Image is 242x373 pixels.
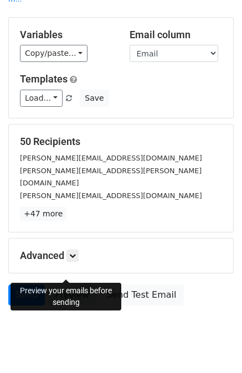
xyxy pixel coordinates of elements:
iframe: Chat Widget [187,320,242,373]
small: [PERSON_NAME][EMAIL_ADDRESS][DOMAIN_NAME] [20,191,202,200]
a: Send [8,284,45,305]
h5: Advanced [20,250,222,262]
h5: 50 Recipients [20,136,222,148]
a: Templates [20,73,68,85]
a: Send Test Email [99,284,183,305]
h5: Email column [130,29,223,41]
a: Copy/paste... [20,45,87,62]
a: +47 more [20,207,66,221]
small: [PERSON_NAME][EMAIL_ADDRESS][DOMAIN_NAME] [20,154,202,162]
h5: Variables [20,29,113,41]
small: [PERSON_NAME][EMAIL_ADDRESS][PERSON_NAME][DOMAIN_NAME] [20,167,202,188]
a: Load... [20,90,63,107]
div: Preview your emails before sending [11,283,121,310]
button: Save [80,90,109,107]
